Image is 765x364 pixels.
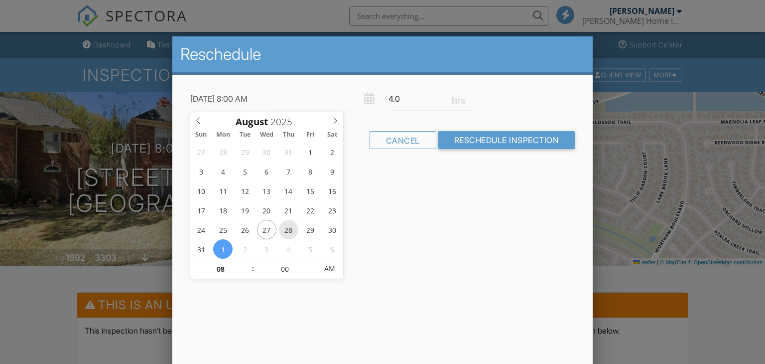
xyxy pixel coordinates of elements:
[279,200,298,220] span: August 21, 2025
[257,181,276,200] span: August 13, 2025
[438,131,575,149] input: Reschedule Inspection
[323,162,342,181] span: August 9, 2025
[323,181,342,200] span: August 16, 2025
[279,181,298,200] span: August 14, 2025
[301,142,320,162] span: August 1, 2025
[301,181,320,200] span: August 15, 2025
[257,239,276,259] span: September 3, 2025
[370,131,436,149] div: Cancel
[180,44,585,64] h2: Reschedule
[235,181,255,200] span: August 12, 2025
[235,239,255,259] span: September 2, 2025
[212,132,234,138] span: Mon
[191,200,211,220] span: August 17, 2025
[234,132,256,138] span: Tue
[190,132,212,138] span: Sun
[213,162,233,181] span: August 4, 2025
[256,132,278,138] span: Wed
[235,200,255,220] span: August 19, 2025
[190,259,252,279] input: Scroll to increment
[279,220,298,239] span: August 28, 2025
[300,132,322,138] span: Fri
[191,142,211,162] span: July 27, 2025
[301,162,320,181] span: August 8, 2025
[213,181,233,200] span: August 11, 2025
[213,239,233,259] span: September 1, 2025
[257,200,276,220] span: August 20, 2025
[301,200,320,220] span: August 22, 2025
[235,142,255,162] span: July 29, 2025
[191,162,211,181] span: August 3, 2025
[257,220,276,239] span: August 27, 2025
[257,142,276,162] span: July 30, 2025
[235,162,255,181] span: August 5, 2025
[191,181,211,200] span: August 10, 2025
[301,239,320,259] span: September 5, 2025
[191,220,211,239] span: August 24, 2025
[191,239,211,259] span: August 31, 2025
[252,259,255,279] span: :
[323,142,342,162] span: August 2, 2025
[301,220,320,239] span: August 29, 2025
[213,142,233,162] span: July 28, 2025
[236,117,268,127] span: Scroll to increment
[268,115,301,128] input: Scroll to increment
[323,239,342,259] span: September 6, 2025
[257,162,276,181] span: August 6, 2025
[213,220,233,239] span: August 25, 2025
[235,220,255,239] span: August 26, 2025
[279,239,298,259] span: September 4, 2025
[279,162,298,181] span: August 7, 2025
[255,259,316,279] input: Scroll to increment
[213,200,233,220] span: August 18, 2025
[323,220,342,239] span: August 30, 2025
[316,259,343,279] span: Click to toggle
[322,132,344,138] span: Sat
[323,200,342,220] span: August 23, 2025
[279,142,298,162] span: July 31, 2025
[278,132,300,138] span: Thu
